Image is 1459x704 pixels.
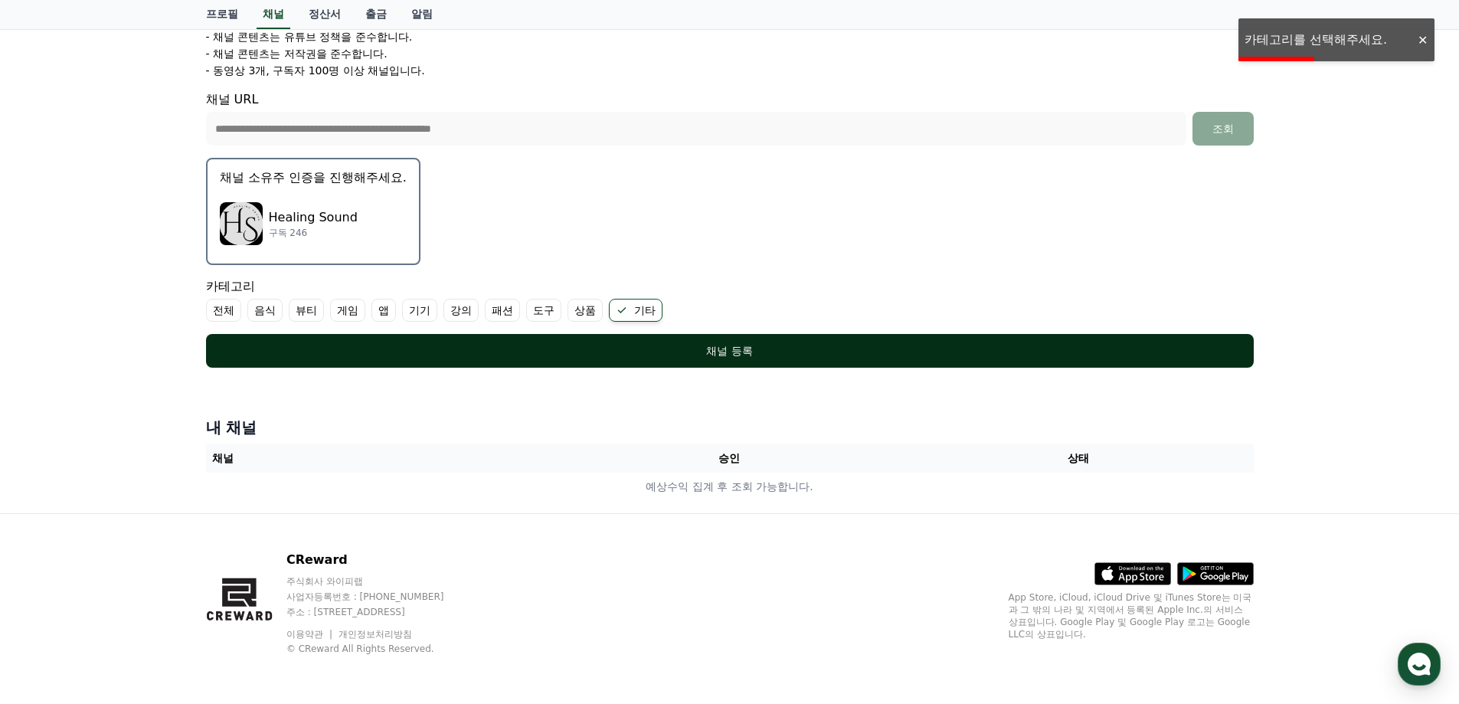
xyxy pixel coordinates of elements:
label: 앱 [371,299,396,322]
label: 강의 [443,299,479,322]
p: - 채널 콘텐츠는 유튜브 정책을 준수합니다. [206,29,413,44]
p: © CReward All Rights Reserved. [286,643,473,655]
button: 채널 소유주 인증을 진행해주세요. Healing Sound Healing Sound 구독 246 [206,158,420,265]
div: 채널 등록 [237,343,1223,359]
label: 상품 [568,299,603,322]
div: 카테고리 [206,277,1254,322]
label: 기기 [402,299,437,322]
p: 주식회사 와이피랩 [286,575,473,588]
a: 대화 [101,486,198,524]
th: 상태 [904,444,1253,473]
label: 패션 [485,299,520,322]
button: 채널 등록 [206,334,1254,368]
span: 설정 [237,509,255,521]
span: 대화 [140,509,159,522]
td: 예상수익 집계 후 조회 가능합니다. [206,473,1254,501]
th: 채널 [206,444,555,473]
p: 채널 소유주 인증을 진행해주세요. [220,169,407,187]
label: 뷰티 [289,299,324,322]
th: 승인 [554,444,904,473]
h4: 내 채널 [206,417,1254,438]
a: 이용약관 [286,629,335,640]
p: 사업자등록번호 : [PHONE_NUMBER] [286,591,473,603]
label: 기타 [609,299,662,322]
div: 채널 URL [206,90,1254,146]
div: 조회 [1199,121,1248,136]
label: 게임 [330,299,365,322]
button: 조회 [1192,112,1254,146]
a: 설정 [198,486,294,524]
label: 음식 [247,299,283,322]
span: 홈 [48,509,57,521]
a: 개인정보처리방침 [339,629,412,640]
label: 전체 [206,299,241,322]
p: CReward [286,551,473,569]
img: Healing Sound [220,202,263,245]
p: - 채널 콘텐츠는 저작권을 준수합니다. [206,46,388,61]
p: 구독 246 [269,227,358,239]
label: 도구 [526,299,561,322]
p: App Store, iCloud, iCloud Drive 및 iTunes Store는 미국과 그 밖의 나라 및 지역에서 등록된 Apple Inc.의 서비스 상표입니다. Goo... [1009,591,1254,640]
p: 주소 : [STREET_ADDRESS] [286,606,473,618]
a: 홈 [5,486,101,524]
p: - 동영상 3개, 구독자 100명 이상 채널입니다. [206,63,425,78]
p: Healing Sound [269,208,358,227]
